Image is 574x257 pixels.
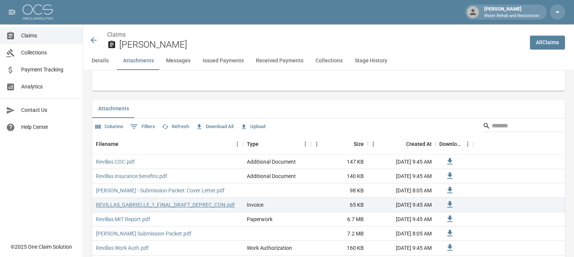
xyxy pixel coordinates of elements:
div: Type [243,133,311,155]
div: Download [439,133,462,155]
div: 6.7 MB [311,212,368,226]
div: 7.2 MB [311,226,368,241]
div: anchor tabs [83,52,574,70]
p: Water Rehab and Restoration [484,13,539,19]
span: Claims [21,32,77,40]
div: Filename [96,133,118,155]
div: Created At [406,133,432,155]
img: ocs-logo-white-transparent.png [23,5,53,20]
a: [PERSON_NAME] Submission Packet.pdf [96,230,191,237]
button: Refresh [160,121,191,133]
button: Menu [462,138,473,150]
a: AllClaims [530,36,565,50]
div: [DATE] 9:45 AM [368,169,436,183]
button: Menu [311,138,322,150]
div: 147 KB [311,155,368,169]
div: Filename [92,133,243,155]
div: [DATE] 9:45 AM [368,212,436,226]
button: Upload [239,121,267,133]
span: Payment Tracking [21,66,77,74]
button: Stage History [349,52,393,70]
div: Download [436,133,473,155]
button: Menu [232,138,243,150]
button: Menu [300,138,311,150]
div: 140 KB [311,169,368,183]
div: [DATE] 9:45 AM [368,198,436,212]
span: Collections [21,49,77,57]
button: Received Payments [250,52,309,70]
div: Size [354,133,364,155]
div: Work Authorization [247,244,292,252]
a: REVILLAS_GABRIELLE_1_FINAL_DRAFT_DEPREC_CON.pdf [96,201,235,209]
button: Details [83,52,117,70]
button: Messages [160,52,197,70]
span: Help Center [21,123,77,131]
span: Contact Us [21,106,77,114]
a: Revillas insurance benefits.pdf [96,172,167,180]
a: Revillas COC.pdf [96,158,135,166]
div: Type [247,133,259,155]
a: [PERSON_NAME] - Submission Packet: Cover Letter.pdf [96,187,225,194]
div: [DATE] 9:45 AM [368,241,436,255]
div: [DATE] 9:45 AM [368,155,436,169]
button: Issued Payments [197,52,250,70]
div: related-list tabs [92,100,565,118]
div: Paperwork [247,215,272,223]
div: Created At [368,133,436,155]
button: Attachments [117,52,160,70]
span: Analytics [21,83,77,91]
button: Menu [368,138,379,150]
div: [DATE] 8:05 AM [368,226,436,241]
button: open drawer [5,5,20,20]
button: Collections [309,52,349,70]
nav: breadcrumb [107,30,524,39]
a: Revillas MIT Report.pdf [96,215,150,223]
a: Claims [107,31,126,38]
div: [PERSON_NAME] [481,5,542,19]
div: Additional Document [247,172,296,180]
div: 65 KB [311,198,368,212]
a: Revillas Work Auth.pdf [96,244,149,252]
button: Attachments [92,100,135,118]
div: 160 KB [311,241,368,255]
div: Size [311,133,368,155]
div: 98 KB [311,183,368,198]
h2: [PERSON_NAME] [119,39,524,50]
div: Invoice [247,201,263,209]
div: [DATE] 8:05 AM [368,183,436,198]
div: © 2025 One Claim Solution [11,243,72,251]
div: Additional Document [247,158,296,166]
div: Search [483,120,563,133]
button: Select columns [94,121,125,133]
button: Show filters [128,121,157,133]
button: Download All [194,121,235,133]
